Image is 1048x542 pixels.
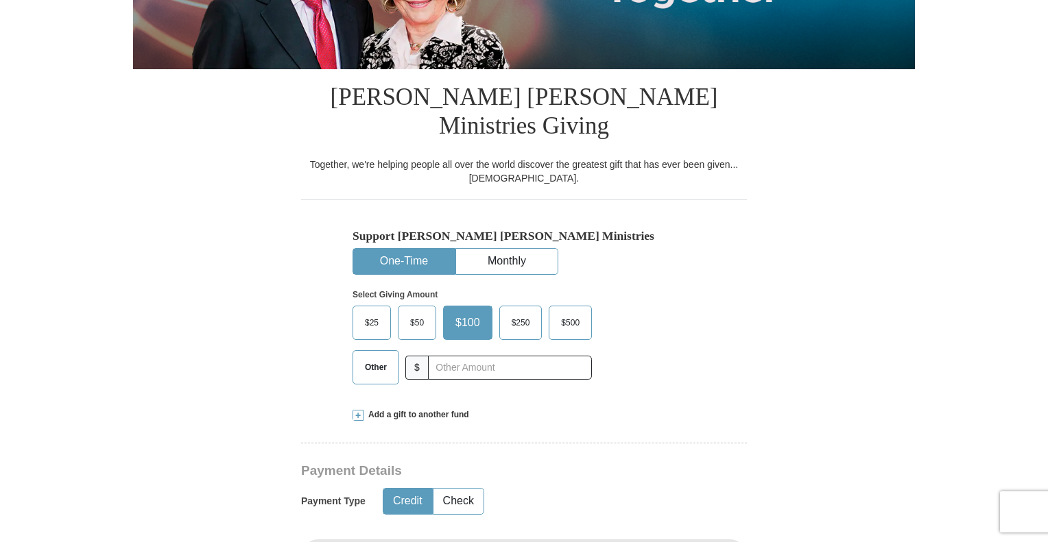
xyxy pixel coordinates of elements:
button: Credit [383,489,432,514]
button: Monthly [456,249,558,274]
strong: Select Giving Amount [353,290,438,299]
button: One-Time [353,249,455,274]
div: Together, we're helping people all over the world discover the greatest gift that has ever been g... [301,158,747,185]
span: $50 [403,312,431,333]
h5: Payment Type [301,495,366,507]
button: Check [433,489,484,514]
span: $ [405,356,429,380]
span: $250 [505,312,537,333]
h1: [PERSON_NAME] [PERSON_NAME] Ministries Giving [301,69,747,158]
span: Other [358,357,394,378]
span: Add a gift to another fund [364,409,469,421]
input: Other Amount [428,356,592,380]
h3: Payment Details [301,463,651,479]
span: $25 [358,312,385,333]
span: $100 [449,312,487,333]
span: $500 [554,312,586,333]
h5: Support [PERSON_NAME] [PERSON_NAME] Ministries [353,229,695,243]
